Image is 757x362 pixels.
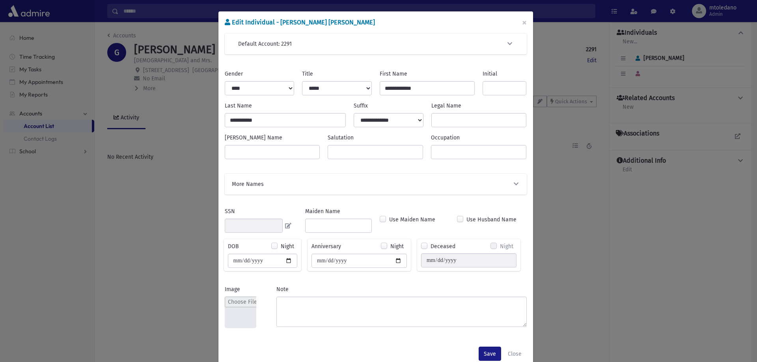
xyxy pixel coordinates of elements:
[516,11,533,33] button: ×
[431,134,460,142] label: Occupation
[466,215,516,224] label: Use Husband Name
[228,242,239,251] label: DOB
[483,70,497,78] label: Initial
[281,242,294,251] label: Night
[225,207,235,215] label: SSN
[354,102,368,110] label: Suffix
[503,347,527,361] button: Close
[237,40,514,48] button: Default Account: 2291
[311,242,341,251] label: Anniversary
[431,242,455,251] label: Deceased
[389,215,435,224] label: Use Maiden Name
[225,18,375,27] h6: Edit Individual - [PERSON_NAME] [PERSON_NAME]
[225,134,282,142] label: [PERSON_NAME] Name
[328,134,354,142] label: Salutation
[225,70,243,78] label: Gender
[231,180,520,188] button: More Names
[305,207,340,215] label: Maiden Name
[225,285,240,293] label: Image
[500,242,513,251] label: Night
[380,70,407,78] label: First Name
[232,180,264,188] span: More Names
[390,242,404,251] label: Night
[479,347,501,361] button: Save
[238,40,292,48] span: Default Account: 2291
[276,285,289,293] label: Note
[225,102,252,110] label: Last Name
[431,102,461,110] label: Legal Name
[302,70,313,78] label: Title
